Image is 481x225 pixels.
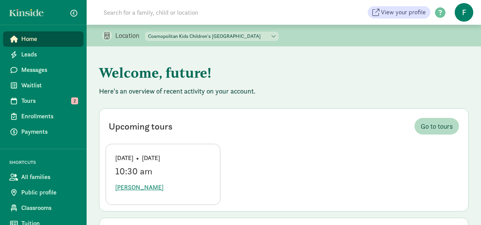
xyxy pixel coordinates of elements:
span: Public profile [21,188,77,197]
a: All families [3,169,84,185]
input: Search for a family, child or location [99,5,316,20]
a: Public profile [3,185,84,200]
a: Go to tours [414,118,459,135]
span: Classrooms [21,203,77,213]
span: Tours [21,96,77,106]
iframe: Chat Widget [442,188,481,225]
h1: Welcome, future! [99,59,469,87]
span: [PERSON_NAME] [115,183,164,192]
a: Classrooms [3,200,84,216]
span: Payments [21,127,77,136]
p: Here's an overview of recent activity on your account. [99,87,469,96]
span: 2 [71,97,78,104]
a: Tours 2 [3,93,84,109]
span: f [455,3,473,22]
a: View your profile [368,6,430,19]
p: Location [115,31,145,40]
a: Messages [3,62,84,78]
span: View your profile [381,8,426,17]
span: Go to tours [421,121,453,131]
a: Leads [3,47,84,62]
button: [PERSON_NAME] [115,180,164,195]
span: Waitlist [21,81,77,90]
span: Leads [21,50,77,59]
a: Waitlist [3,78,84,93]
a: Enrollments [3,109,84,124]
div: 10:30 am [115,166,211,177]
div: Upcoming tours [109,119,172,133]
div: [DATE] • [DATE] [115,153,211,163]
a: Payments [3,124,84,140]
span: Home [21,34,77,44]
a: Home [3,31,84,47]
span: All families [21,172,77,182]
span: Messages [21,65,77,75]
span: Enrollments [21,112,77,121]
